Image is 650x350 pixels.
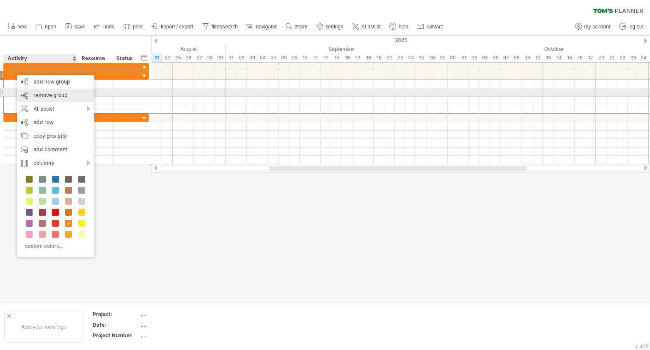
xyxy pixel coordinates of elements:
[314,21,346,32] a: settings
[92,21,117,32] a: undo
[342,53,353,62] div: Tuesday, 16 September 2025
[215,53,226,62] div: Friday, 29 August 2025
[448,53,458,62] div: Tuesday, 30 September 2025
[149,21,196,32] a: import / export
[321,53,331,62] div: Friday, 12 September 2025
[8,54,73,63] div: Activity
[103,24,115,30] span: undo
[194,53,204,62] div: Wednesday, 27 August 2025
[200,21,240,32] a: filter/search
[427,24,443,30] span: contact
[416,53,427,62] div: Thursday, 25 September 2025
[173,53,183,62] div: Monday, 25 August 2025
[74,24,85,30] span: save
[635,343,649,350] div: v 422
[532,53,543,62] div: Friday, 10 October 2025
[183,53,194,62] div: Tuesday, 26 August 2025
[17,156,94,170] div: columns
[522,53,532,62] div: Thursday, 9 October 2025
[204,53,215,62] div: Thursday, 28 August 2025
[151,53,162,62] div: Thursday, 21 August 2025
[245,21,279,32] a: navigator
[399,24,408,30] span: help
[585,53,596,62] div: Friday, 17 October 2025
[33,21,59,32] a: open
[479,53,490,62] div: Friday, 3 October 2025
[256,24,277,30] span: navigator
[575,53,585,62] div: Thursday, 16 October 2025
[17,102,94,116] div: AI-assist
[6,21,29,32] a: new
[350,21,383,32] a: AI assist
[427,53,437,62] div: Friday, 26 September 2025
[33,92,67,98] span: remove group
[289,53,300,62] div: Tuesday, 9 September 2025
[490,53,501,62] div: Monday, 6 October 2025
[363,53,374,62] div: Thursday, 18 September 2025
[161,24,193,30] span: import / export
[93,321,139,328] div: Date:
[82,54,107,63] div: Resource
[458,53,469,62] div: Wednesday, 1 October 2025
[295,24,307,30] span: zoom
[573,21,613,32] a: my account
[162,53,173,62] div: Friday, 22 August 2025
[141,321,212,328] div: ....
[617,21,646,32] a: log out
[247,53,257,62] div: Wednesday, 3 September 2025
[374,53,384,62] div: Friday, 19 September 2025
[284,21,310,32] a: zoom
[543,53,554,62] div: Monday, 13 October 2025
[45,24,56,30] span: open
[331,53,342,62] div: Monday, 15 September 2025
[236,53,247,62] div: Tuesday, 2 September 2025
[384,53,395,62] div: Monday, 22 September 2025
[584,24,610,30] span: my account
[278,53,289,62] div: Monday, 8 September 2025
[93,332,139,339] div: Project Number
[387,21,411,32] a: help
[554,53,564,62] div: Tuesday, 14 October 2025
[511,53,522,62] div: Wednesday, 8 October 2025
[415,21,446,32] a: contact
[469,53,479,62] div: Thursday, 2 October 2025
[310,53,321,62] div: Thursday, 11 September 2025
[628,24,644,30] span: log out
[437,53,448,62] div: Monday, 29 September 2025
[257,53,268,62] div: Thursday, 4 September 2025
[116,54,135,63] div: Status
[395,53,405,62] div: Tuesday, 23 September 2025
[17,24,27,30] span: new
[361,24,380,30] span: AI assist
[17,143,94,156] div: add comment
[617,53,628,62] div: Wednesday, 22 October 2025
[133,24,143,30] span: print
[326,24,343,30] span: settings
[564,53,575,62] div: Wednesday, 15 October 2025
[212,24,238,30] span: filter/search
[4,311,83,343] div: Add your own logo
[141,311,212,318] div: ....
[606,53,617,62] div: Tuesday, 21 October 2025
[17,116,94,129] div: add row
[226,44,458,53] div: September 2025
[121,21,145,32] a: print
[596,53,606,62] div: Monday, 20 October 2025
[141,332,212,339] div: ....
[17,129,94,143] div: copy group(s)
[638,53,649,62] div: Friday, 24 October 2025
[628,53,638,62] div: Thursday, 23 October 2025
[226,53,236,62] div: Monday, 1 September 2025
[353,53,363,62] div: Wednesday, 17 September 2025
[63,21,88,32] a: save
[405,53,416,62] div: Wednesday, 24 September 2025
[21,240,88,252] div: custom colors...
[268,53,278,62] div: Friday, 5 September 2025
[300,53,310,62] div: Wednesday, 10 September 2025
[501,53,511,62] div: Tuesday, 7 October 2025
[93,311,139,318] div: Project:
[17,75,94,89] div: add new group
